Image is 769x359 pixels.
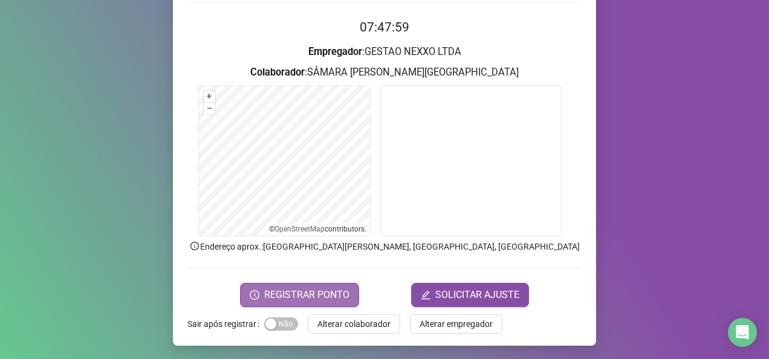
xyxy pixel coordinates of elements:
[435,288,519,302] span: SOLICITAR AJUSTE
[411,283,529,307] button: editSOLICITAR AJUSTE
[187,44,582,60] h3: : GESTAO NEXXO LTDA
[204,91,215,102] button: +
[187,314,264,334] label: Sair após registrar
[187,65,582,80] h3: : SÂMARA [PERSON_NAME][GEOGRAPHIC_DATA]
[269,225,366,233] li: © contributors.
[187,240,582,253] p: Endereço aprox. : [GEOGRAPHIC_DATA][PERSON_NAME], [GEOGRAPHIC_DATA], [GEOGRAPHIC_DATA]
[189,241,200,251] span: info-circle
[204,103,215,114] button: –
[410,314,502,334] button: Alterar empregador
[240,283,359,307] button: REGISTRAR PONTO
[250,66,305,78] strong: Colaborador
[420,317,493,331] span: Alterar empregador
[360,20,409,34] time: 07:47:59
[728,318,757,347] div: Open Intercom Messenger
[274,225,325,233] a: OpenStreetMap
[317,317,391,331] span: Alterar colaborador
[421,290,430,300] span: edit
[264,288,349,302] span: REGISTRAR PONTO
[308,314,400,334] button: Alterar colaborador
[308,46,362,57] strong: Empregador
[250,290,259,300] span: clock-circle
